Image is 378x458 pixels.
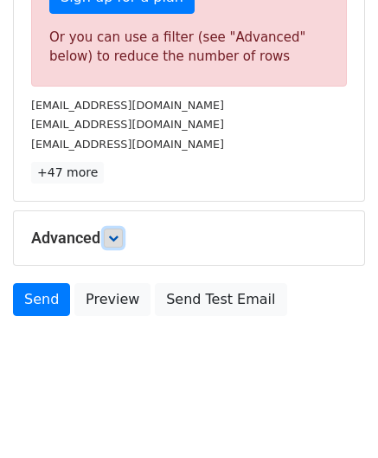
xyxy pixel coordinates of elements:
a: Send Test Email [155,283,286,316]
h5: Advanced [31,229,347,248]
a: Send [13,283,70,316]
iframe: Chat Widget [292,375,378,458]
small: [EMAIL_ADDRESS][DOMAIN_NAME] [31,118,224,131]
a: Preview [74,283,151,316]
a: +47 more [31,162,104,184]
small: [EMAIL_ADDRESS][DOMAIN_NAME] [31,138,224,151]
small: [EMAIL_ADDRESS][DOMAIN_NAME] [31,99,224,112]
div: Or you can use a filter (see "Advanced" below) to reduce the number of rows [49,28,329,67]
